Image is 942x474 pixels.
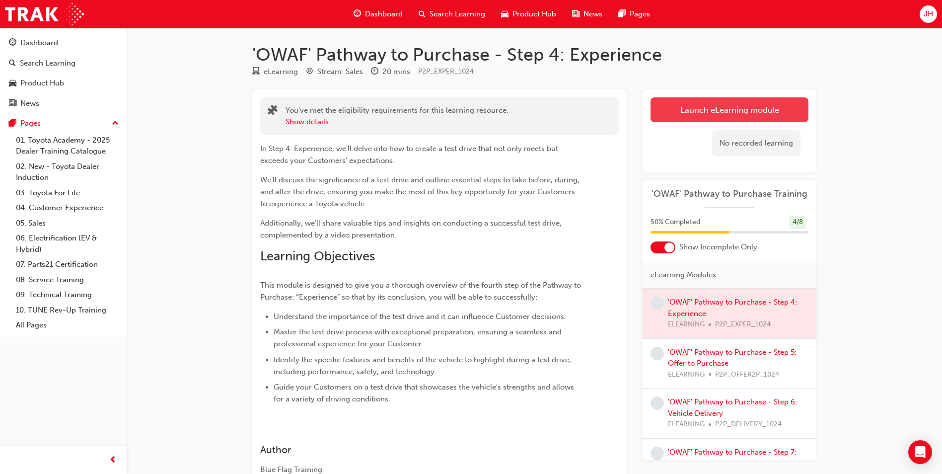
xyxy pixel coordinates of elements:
a: news-iconNews [564,4,610,24]
a: 'OWAF' Pathway to Purchase Training [651,188,808,200]
span: eLearning Modules [651,269,716,281]
h1: 'OWAF' Pathway to Purchase - Step 4: Experience [252,44,816,66]
span: learningResourceType_ELEARNING-icon [252,68,260,77]
span: learningRecordVerb_NONE-icon [651,396,664,410]
span: P2P_DELIVERY_1024 [715,419,782,430]
button: Pages [4,114,123,133]
a: search-iconSearch Learning [411,4,493,24]
span: News [583,8,602,20]
span: puzzle-icon [268,106,278,117]
span: 50 % Completed [651,217,700,228]
a: 'OWAF' Pathway to Purchase - Step 6: Vehicle Delivery [668,397,797,418]
a: car-iconProduct Hub [493,4,564,24]
span: Search Learning [430,8,485,20]
span: learningRecordVerb_NONE-icon [651,447,664,460]
span: This module is designed to give you a thorough overview of the fourth step of the Pathway to Purc... [260,281,583,302]
span: pages-icon [618,8,626,20]
span: clock-icon [371,68,378,77]
a: All Pages [12,317,123,333]
div: 20 mins [382,66,410,78]
a: 04. Customer Experience [12,200,123,216]
div: Open Intercom Messenger [908,440,932,464]
div: Duration [371,66,410,78]
div: Pages [20,118,41,129]
span: guage-icon [354,8,361,20]
div: Stream: Sales [317,66,363,78]
h3: Author [260,444,583,456]
a: 01. Toyota Academy - 2025 Dealer Training Catalogue [12,133,123,159]
span: We’ll discuss the significance of a test drive and outline essential steps to take before, during... [260,175,581,208]
a: Dashboard [4,34,123,52]
a: 08. Service Training [12,272,123,288]
div: News [20,98,39,109]
a: 05. Sales [12,216,123,231]
span: Identify the specific features and benefits of the vehicle to highlight during a test drive, incl... [274,355,573,376]
a: 07. Parts21 Certification [12,257,123,272]
span: car-icon [501,8,508,20]
a: Search Learning [4,54,123,73]
img: Trak [5,3,84,25]
span: target-icon [306,68,313,77]
span: news-icon [9,99,16,108]
span: In Step 4: Experience, we’ll delve into how to create a test drive that not only meets but exceed... [260,144,560,165]
button: DashboardSearch LearningProduct HubNews [4,32,123,114]
a: Product Hub [4,74,123,92]
span: Show Incomplete Only [679,241,757,253]
a: 03. Toyota For Life [12,185,123,201]
span: Dashboard [365,8,403,20]
div: Type [252,66,298,78]
span: P2P_OFFER2P_1024 [715,369,779,381]
div: No recorded learning [712,130,800,157]
a: guage-iconDashboard [346,4,411,24]
span: guage-icon [9,39,16,48]
span: search-icon [9,59,16,68]
span: pages-icon [9,119,16,128]
span: car-icon [9,79,16,88]
span: search-icon [419,8,426,20]
span: Master the test drive process with exceptional preparation, ensuring a seamless and professional ... [274,327,564,348]
span: Guide your Customers on a test drive that showcases the vehicle's strengths and allows for a vari... [274,383,576,403]
div: 4 / 8 [789,216,806,229]
span: news-icon [572,8,580,20]
a: 10. TUNE Rev-Up Training [12,303,123,318]
a: pages-iconPages [610,4,658,24]
a: 09. Technical Training [12,287,123,303]
div: eLearning [264,66,298,78]
div: Search Learning [20,58,75,69]
a: 'OWAF' Pathway to Purchase - Step 7: Follow-Up [668,448,797,468]
span: Learning Objectives [260,248,375,264]
span: Product Hub [512,8,556,20]
span: JH [924,8,933,20]
a: 'OWAF' Pathway to Purchase - Step 5: Offer to Purchase [668,348,797,368]
a: 06. Electrification (EV & Hybrid) [12,231,123,257]
a: News [4,94,123,113]
a: Launch eLearning module [651,97,808,122]
span: Understand the importance of the test drive and it can influence Customer decisions. [274,312,566,321]
button: JH [920,5,937,23]
span: Additionally, we’ll share valuable tips and insights on conducting a successful test drive, compl... [260,219,564,239]
a: 02. New - Toyota Dealer Induction [12,159,123,185]
span: up-icon [112,117,119,130]
div: Product Hub [20,78,64,89]
span: learningRecordVerb_NONE-icon [651,347,664,360]
span: prev-icon [109,454,117,467]
div: You've met the eligibility requirements for this learning resource. [286,105,508,127]
div: Stream [306,66,363,78]
button: Show details [286,116,329,128]
span: ELEARNING [668,419,705,430]
span: Pages [630,8,650,20]
span: ELEARNING [668,369,705,381]
span: learningRecordVerb_NONE-icon [651,297,664,310]
span: Learning resource code [418,67,474,76]
div: Dashboard [20,37,58,49]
